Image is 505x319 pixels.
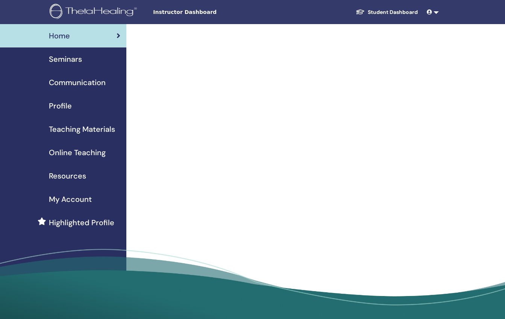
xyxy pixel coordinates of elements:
[49,30,70,41] span: Home
[49,124,115,135] span: Teaching Materials
[153,8,266,16] span: Instructor Dashboard
[356,9,365,15] img: graduation-cap-white.svg
[50,4,140,21] img: logo.png
[49,100,72,111] span: Profile
[49,194,92,205] span: My Account
[49,77,106,88] span: Communication
[350,5,424,19] a: Student Dashboard
[49,170,86,182] span: Resources
[49,217,114,228] span: Highlighted Profile
[49,53,82,65] span: Seminars
[49,147,106,158] span: Online Teaching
